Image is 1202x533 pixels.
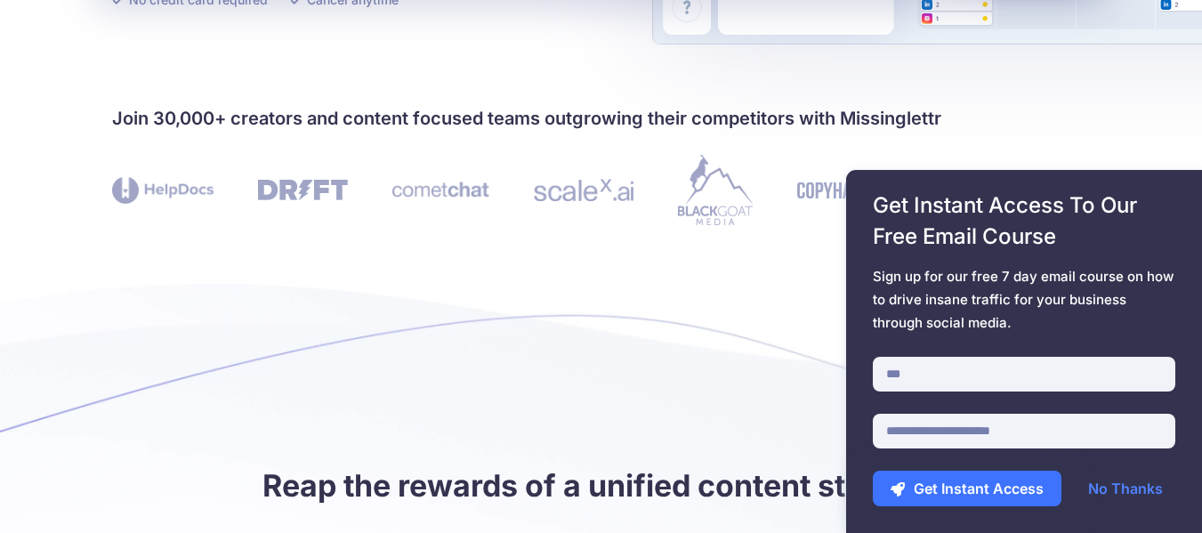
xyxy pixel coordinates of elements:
h4: Join 30,000+ creators and content focused teams outgrowing their competitors with Missinglettr [112,104,1091,133]
h2: Reap the rewards of a unified content strategy [112,465,1091,505]
a: No Thanks [1070,471,1181,506]
span: Get Instant Access To Our Free Email Course [873,190,1175,252]
span: Sign up for our free 7 day email course on how to drive insane traffic for your business through ... [873,265,1175,335]
button: Get Instant Access [873,471,1061,506]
